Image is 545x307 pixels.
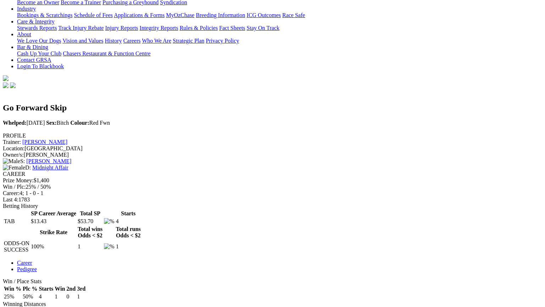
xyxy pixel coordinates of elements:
[17,6,36,12] a: Industry
[115,210,141,217] th: Starts
[123,38,141,44] a: Careers
[17,38,537,44] div: About
[115,240,141,253] td: 1
[17,25,57,31] a: Stewards Reports
[3,278,537,285] div: Win / Place Stats
[17,18,55,25] a: Care & Integrity
[3,103,537,113] h2: Go Forward Skip
[74,12,112,18] a: Schedule of Fees
[17,266,37,272] a: Pedigree
[3,184,537,190] div: 25% / 50%
[31,210,77,217] th: SP Career Average
[32,165,68,171] a: Midnight Affair
[17,12,72,18] a: Bookings & Scratchings
[219,25,245,31] a: Fact Sheets
[63,50,150,56] a: Chasers Restaurant & Function Centre
[3,152,24,158] span: Owner/s:
[77,210,103,217] th: Total SP
[66,293,76,300] td: 0
[3,145,537,152] div: [GEOGRAPHIC_DATA]
[17,57,51,63] a: Contact GRSA
[4,218,30,225] td: TAB
[4,293,22,300] td: 25%
[4,240,30,253] td: ODDS-ON SUCCESS
[3,165,25,171] img: Female
[105,25,138,31] a: Injury Reports
[70,120,89,126] b: Colour:
[105,38,122,44] a: History
[62,38,103,44] a: Vision and Values
[77,285,86,292] th: 3rd
[17,260,32,266] a: Career
[142,38,171,44] a: Who We Are
[46,120,69,126] span: Bitch
[3,133,537,139] div: PROFILE
[3,177,34,183] span: Prize Money:
[3,120,27,126] b: Whelped:
[54,293,65,300] td: 1
[173,38,204,44] a: Strategic Plan
[17,12,537,18] div: Industry
[114,12,165,18] a: Applications & Forms
[17,25,537,31] div: Care & Integrity
[3,184,26,190] span: Win / Plc:
[77,218,103,225] td: $53.70
[58,25,104,31] a: Track Injury Rebate
[3,203,537,209] div: Betting History
[3,120,45,126] span: [DATE]
[3,196,18,203] span: Last 4:
[247,12,281,18] a: ICG Outcomes
[54,285,65,292] th: Win
[17,63,64,69] a: Login To Blackbook
[4,285,22,292] th: Win %
[206,38,239,44] a: Privacy Policy
[3,158,20,165] img: Male
[17,38,61,44] a: We Love Our Dogs
[70,120,110,126] span: Red Fwn
[115,226,141,239] th: Total runs Odds < $2
[3,145,24,151] span: Location:
[3,190,20,196] span: Career:
[17,44,48,50] a: Bar & Dining
[3,82,9,88] img: facebook.svg
[3,177,537,184] div: $1,400
[3,158,25,164] span: S:
[31,218,77,225] td: $13.43
[282,12,305,18] a: Race Safe
[115,218,141,225] td: 4
[38,285,54,292] th: Starts
[3,75,9,81] img: logo-grsa-white.png
[31,226,77,239] th: Strike Rate
[17,31,31,37] a: About
[17,50,537,57] div: Bar & Dining
[77,240,103,253] td: 1
[3,196,537,203] div: 1783
[46,120,56,126] b: Sex:
[22,285,38,292] th: Plc %
[77,226,103,239] th: Total wins Odds < $2
[77,293,86,300] td: 1
[66,285,76,292] th: 2nd
[104,218,114,225] img: %
[22,139,67,145] a: [PERSON_NAME]
[10,82,16,88] img: twitter.svg
[3,139,21,145] span: Trainer:
[3,152,537,158] div: [PERSON_NAME]
[104,243,114,250] img: %
[3,165,31,171] span: D:
[22,293,38,300] td: 50%
[166,12,194,18] a: MyOzChase
[196,12,245,18] a: Breeding Information
[17,50,61,56] a: Cash Up Your Club
[31,240,77,253] td: 100%
[139,25,178,31] a: Integrity Reports
[3,190,537,196] div: 4; 1 - 0 - 1
[247,25,279,31] a: Stay On Track
[26,158,71,164] a: [PERSON_NAME]
[180,25,218,31] a: Rules & Policies
[3,171,537,177] div: CAREER
[38,293,54,300] td: 4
